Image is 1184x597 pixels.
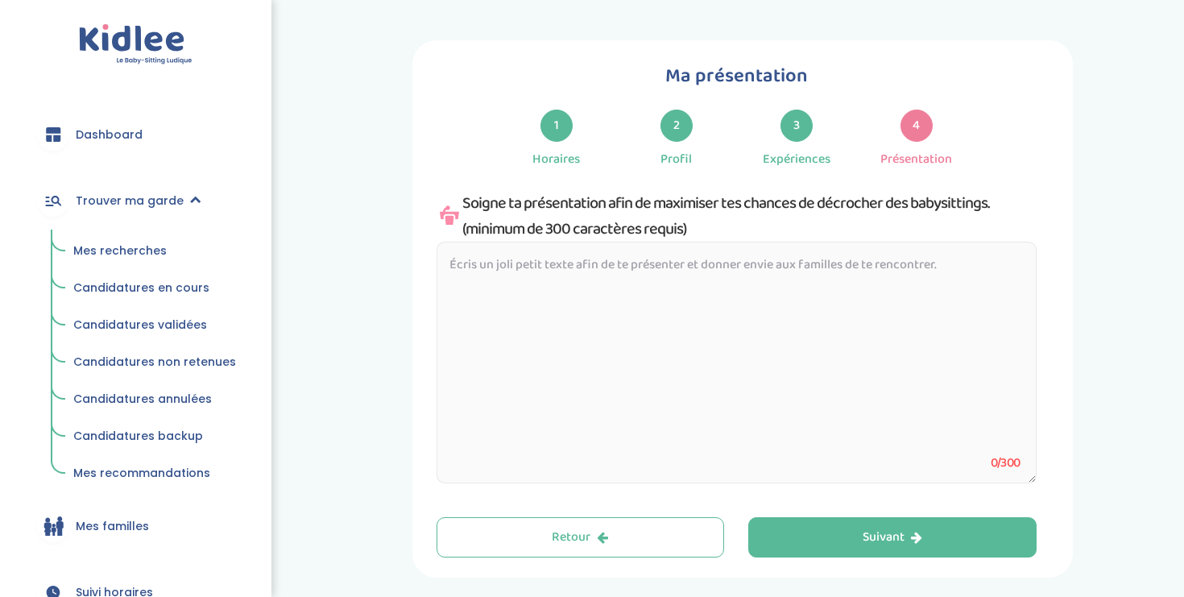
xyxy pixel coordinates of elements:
span: 0/300 [991,453,1020,473]
span: Mes familles [76,518,149,535]
div: Présentation [880,150,952,169]
a: Candidatures annulées [62,384,247,415]
div: 4 [900,110,933,142]
img: logo.svg [79,24,193,65]
div: Soigne ta présentation afin de maximiser tes chances de décrocher des babysittings. (minimum de 3... [437,190,1037,242]
a: Candidatures en cours [62,273,247,304]
span: Candidatures validées [73,317,207,333]
span: Dashboard [76,126,143,143]
button: Retour [437,517,725,558]
span: Mes recherches [73,243,167,259]
h1: Ma présentation [437,60,1037,92]
div: Horaires [532,150,580,169]
span: Candidatures annulées [73,391,212,407]
a: Candidatures non retenues [62,347,247,378]
a: Mes recherches [62,236,247,267]
a: Mes recommandations [62,458,247,489]
div: Profil [660,150,692,169]
div: Expériences [763,150,830,169]
a: Candidatures backup [62,421,247,452]
button: Suivant [748,517,1037,558]
span: Candidatures en cours [73,280,209,296]
div: 3 [780,110,813,142]
span: Mes recommandations [73,465,210,481]
span: Candidatures backup [73,428,203,444]
div: Suivant [863,529,922,547]
a: Candidatures validées [62,310,247,341]
div: 1 [540,110,573,142]
span: Candidatures non retenues [73,354,236,370]
div: 2 [660,110,693,142]
a: Dashboard [24,106,247,164]
a: Mes familles [24,497,247,555]
a: Trouver ma garde [24,172,247,230]
div: Retour [552,529,608,547]
span: Trouver ma garde [76,193,184,209]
